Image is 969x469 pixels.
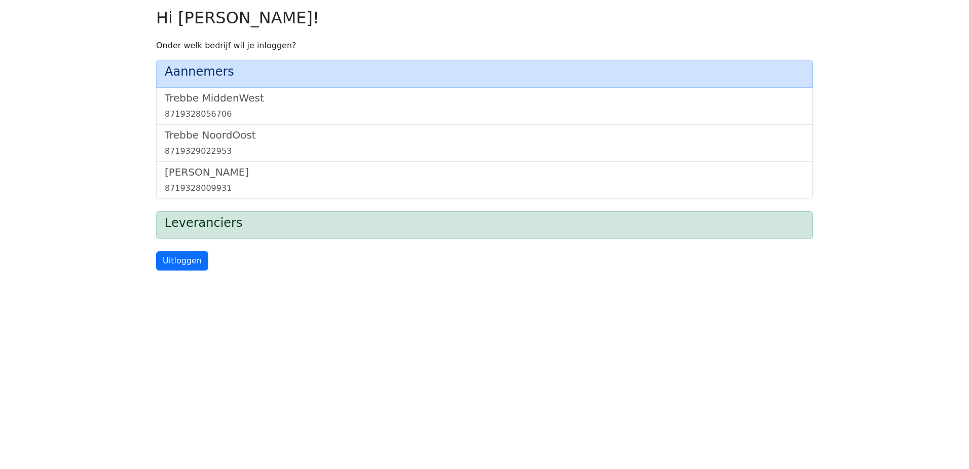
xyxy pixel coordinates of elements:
[165,92,804,104] h5: Trebbe MiddenWest
[165,145,804,157] div: 8719329022953
[165,166,804,178] h5: [PERSON_NAME]
[165,92,804,120] a: Trebbe MiddenWest8719328056706
[165,129,804,141] h5: Trebbe NoordOost
[165,166,804,194] a: [PERSON_NAME]8719328009931
[156,40,813,52] p: Onder welk bedrijf wil je inloggen?
[165,129,804,157] a: Trebbe NoordOost8719329022953
[156,251,208,271] a: Uitloggen
[156,8,813,27] h2: Hi [PERSON_NAME]!
[165,64,804,79] h4: Aannemers
[165,108,804,120] div: 8719328056706
[165,216,804,230] h4: Leveranciers
[165,182,804,194] div: 8719328009931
